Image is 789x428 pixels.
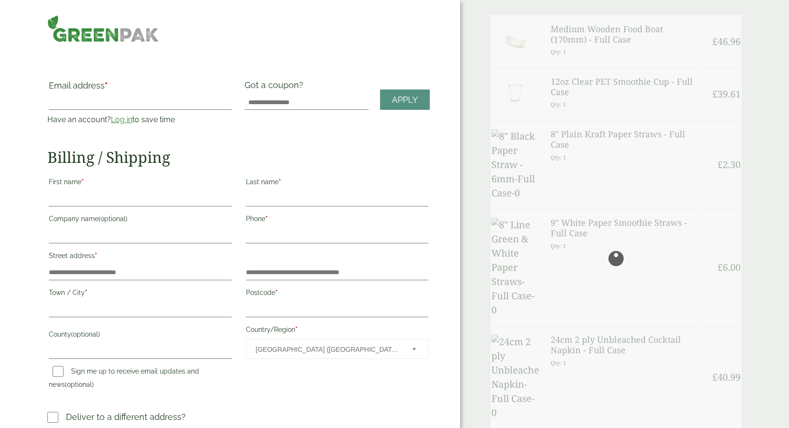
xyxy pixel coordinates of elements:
[49,328,232,344] label: County
[246,175,429,191] label: Last name
[111,115,132,124] a: Log in
[99,215,127,223] span: (optional)
[380,89,430,110] a: Apply
[392,95,418,105] span: Apply
[49,286,232,302] label: Town / City
[47,148,430,166] h2: Billing / Shipping
[279,178,281,186] abbr: required
[49,212,232,228] label: Company name
[82,178,84,186] abbr: required
[95,252,97,259] abbr: required
[85,289,87,296] abbr: required
[246,212,429,228] label: Phone
[246,323,429,339] label: Country/Region
[47,15,159,42] img: GreenPak Supplies
[246,286,429,302] label: Postcode
[265,215,268,223] abbr: required
[275,289,278,296] abbr: required
[53,366,63,377] input: Sign me up to receive email updates and news(optional)
[65,381,94,388] span: (optional)
[47,114,233,125] p: Have an account? to save time
[49,249,232,265] label: Street address
[105,80,108,90] abbr: required
[246,339,429,359] span: Country/Region
[71,330,100,338] span: (optional)
[66,410,186,423] p: Deliver to a different address?
[256,339,400,359] span: United Kingdom (UK)
[295,326,298,333] abbr: required
[49,175,232,191] label: First name
[245,80,307,95] label: Got a coupon?
[49,81,232,95] label: Email address
[49,367,199,391] label: Sign me up to receive email updates and news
